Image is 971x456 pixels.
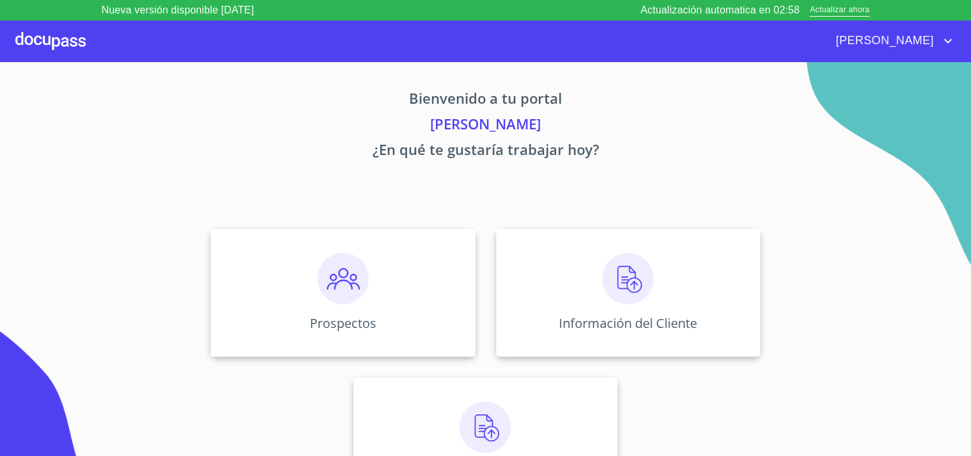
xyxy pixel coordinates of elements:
[460,402,511,453] img: carga.png
[602,253,654,304] img: carga.png
[310,314,376,332] p: Prospectos
[92,113,880,139] p: [PERSON_NAME]
[317,253,369,304] img: prospectos.png
[92,139,880,165] p: ¿En qué te gustaría trabajar hoy?
[559,314,697,332] p: Información del Cliente
[92,88,880,113] p: Bienvenido a tu portal
[102,3,254,18] p: Nueva versión disponible [DATE]
[826,31,956,51] button: account of current user
[826,31,940,51] span: [PERSON_NAME]
[810,4,869,17] span: Actualizar ahora
[641,3,800,18] p: Actualización automatica en 02:58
